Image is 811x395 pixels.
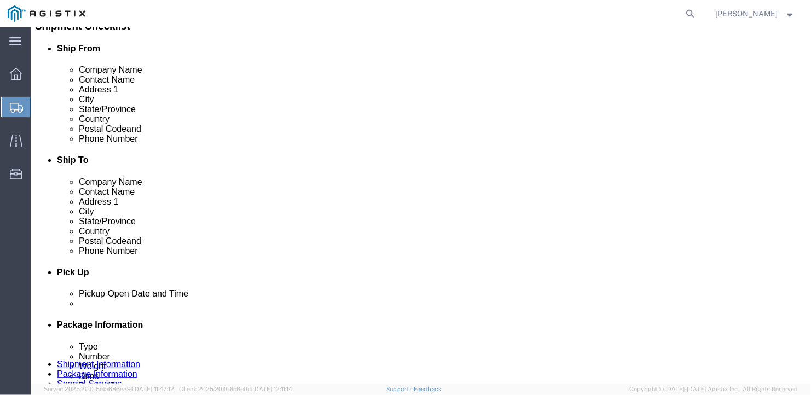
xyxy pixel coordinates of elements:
img: logo [8,5,85,22]
span: [DATE] 12:11:14 [253,386,292,392]
a: Feedback [413,386,441,392]
span: Craig McCausland [716,8,778,20]
a: Support [386,386,413,392]
span: Client: 2025.20.0-8c6e0cf [179,386,292,392]
span: [DATE] 11:47:12 [133,386,174,392]
span: Server: 2025.20.0-5efa686e39f [44,386,174,392]
span: Copyright © [DATE]-[DATE] Agistix Inc., All Rights Reserved [629,385,798,394]
iframe: FS Legacy Container [31,27,811,384]
button: [PERSON_NAME] [715,7,796,20]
